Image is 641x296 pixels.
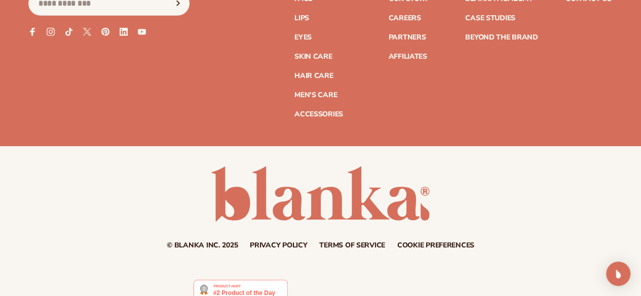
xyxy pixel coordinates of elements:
a: Accessories [294,111,343,118]
a: Partners [388,34,426,41]
a: Privacy policy [250,242,307,249]
small: © Blanka Inc. 2025 [167,240,238,250]
a: Eyes [294,34,312,41]
a: Careers [388,15,421,22]
div: Open Intercom Messenger [606,262,630,286]
a: Terms of service [319,242,385,249]
a: Hair Care [294,72,333,79]
a: Men's Care [294,92,337,99]
a: Case Studies [465,15,515,22]
a: Lips [294,15,309,22]
a: Affiliates [388,53,427,60]
a: Cookie preferences [397,242,474,249]
a: Skin Care [294,53,332,60]
a: Beyond the brand [465,34,538,41]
